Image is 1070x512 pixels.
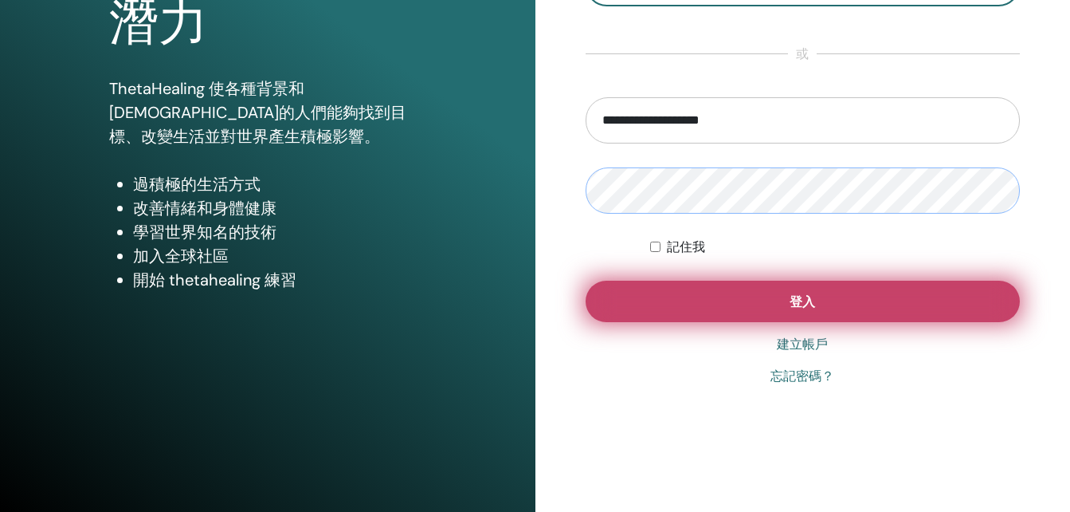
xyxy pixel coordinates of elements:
a: 建立帳戶 [777,335,828,354]
p: ThetaHealing 使各種背景和[DEMOGRAPHIC_DATA]的人們能夠找到目標、改變生活並對世界產生積極影響。 [109,77,426,148]
span: 或 [788,45,817,64]
div: Keep me authenticated indefinitely or until I manually logout [650,238,1020,257]
a: 忘記密碼？ [770,367,834,386]
li: 加入全球社區 [133,244,426,268]
span: 登入 [790,293,815,310]
li: 開始 thetahealing 練習 [133,268,426,292]
li: 過積極的生活方式 [133,172,426,196]
li: 改善情緒和身體健康 [133,196,426,220]
label: 記住我 [667,238,705,257]
button: 登入 [586,281,1021,322]
li: 學習世界知名的技術 [133,220,426,244]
